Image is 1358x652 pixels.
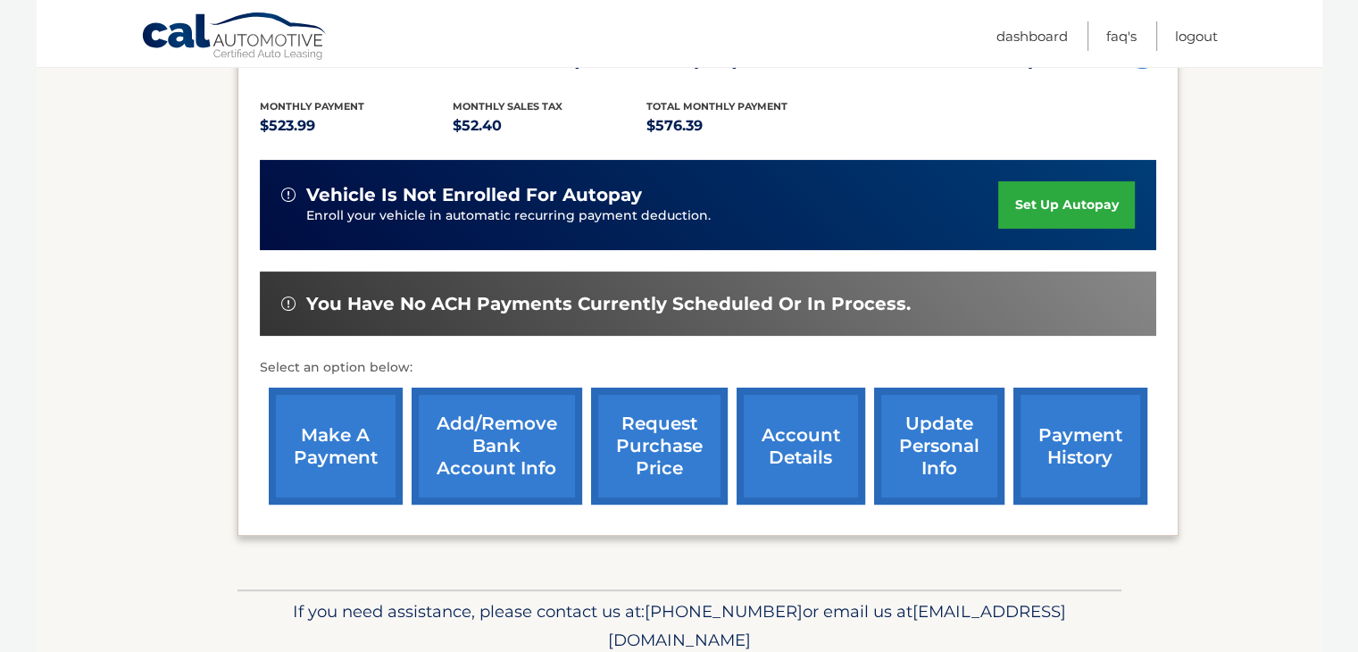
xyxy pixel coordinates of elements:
[737,388,865,505] a: account details
[996,21,1068,51] a: Dashboard
[306,206,999,226] p: Enroll your vehicle in automatic recurring payment deduction.
[260,100,364,113] span: Monthly Payment
[260,113,454,138] p: $523.99
[453,100,562,113] span: Monthly sales Tax
[260,357,1156,379] p: Select an option below:
[453,113,646,138] p: $52.40
[306,184,642,206] span: vehicle is not enrolled for autopay
[874,388,1004,505] a: update personal info
[281,297,296,311] img: alert-white.svg
[1013,388,1147,505] a: payment history
[141,12,329,63] a: Cal Automotive
[591,388,728,505] a: request purchase price
[998,181,1134,229] a: set up autopay
[1106,21,1137,51] a: FAQ's
[306,293,911,315] span: You have no ACH payments currently scheduled or in process.
[412,388,582,505] a: Add/Remove bank account info
[646,100,787,113] span: Total Monthly Payment
[645,601,803,622] span: [PHONE_NUMBER]
[608,601,1066,650] span: [EMAIL_ADDRESS][DOMAIN_NAME]
[281,188,296,202] img: alert-white.svg
[646,113,840,138] p: $576.39
[269,388,403,505] a: make a payment
[1175,21,1218,51] a: Logout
